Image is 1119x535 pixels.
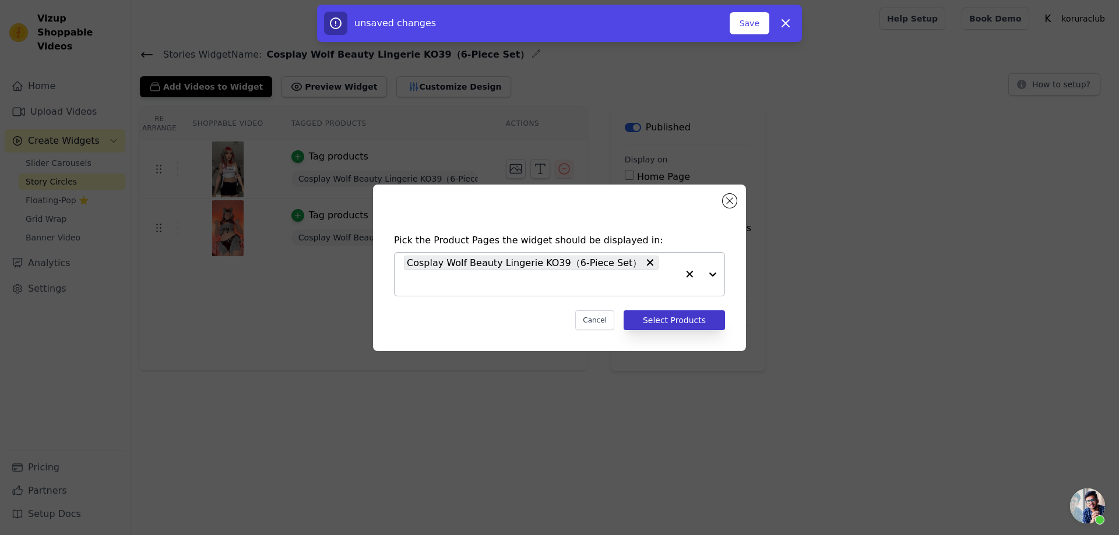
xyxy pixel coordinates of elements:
[723,194,737,208] button: Close modal
[730,12,769,34] button: Save
[1070,488,1105,523] a: 开放式聊天
[407,256,642,270] span: Cosplay Wolf Beauty Lingerie KO39（6-Piece Set）
[575,310,614,330] button: Cancel
[354,17,436,29] span: unsaved changes
[394,233,725,247] h4: Pick the Product Pages the widget should be displayed in:
[624,310,725,330] button: Select Products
